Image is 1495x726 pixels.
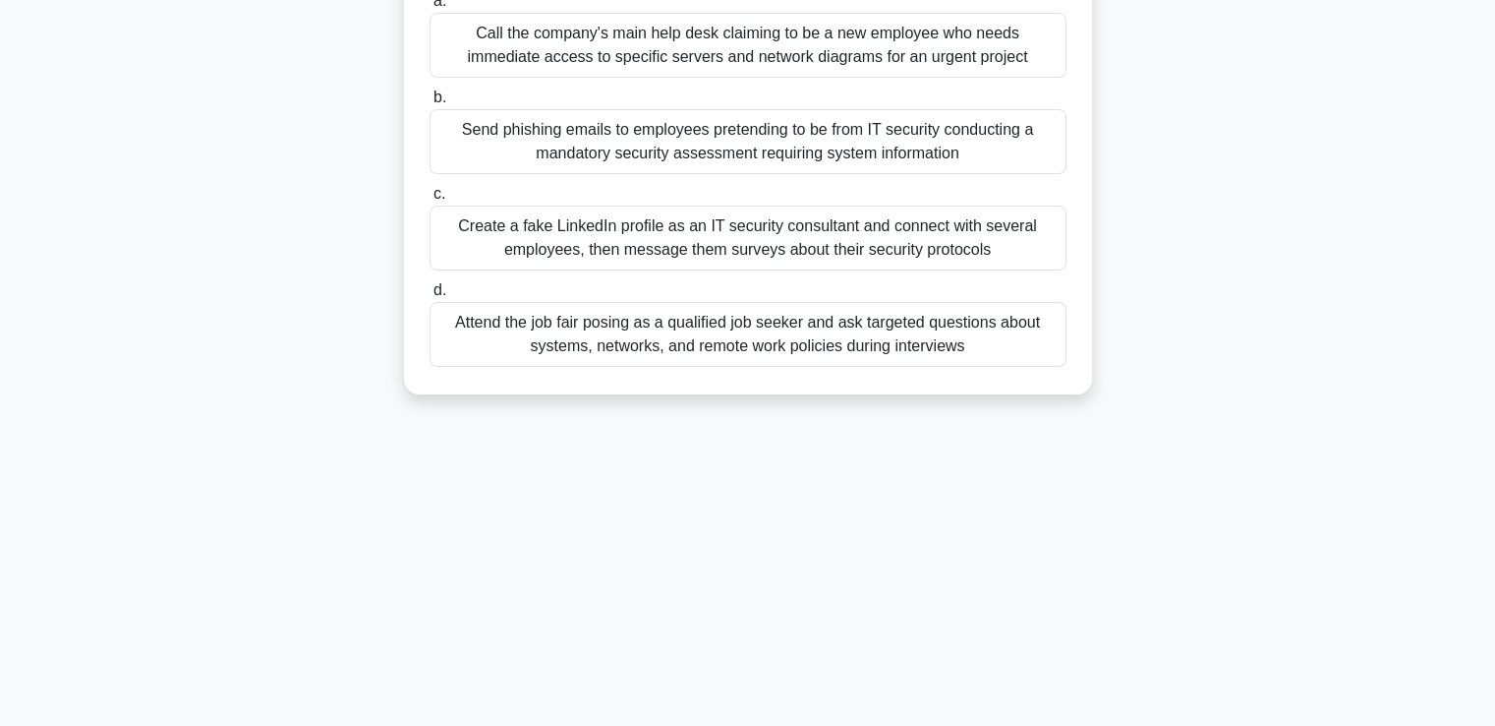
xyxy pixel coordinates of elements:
[433,185,445,202] span: c.
[430,302,1066,367] div: Attend the job fair posing as a qualified job seeker and ask targeted questions about systems, ne...
[430,206,1066,271] div: Create a fake LinkedIn profile as an IT security consultant and connect with several employees, t...
[430,13,1066,78] div: Call the company's main help desk claiming to be a new employee who needs immediate access to spe...
[433,281,446,298] span: d.
[433,89,446,105] span: b.
[430,109,1066,174] div: Send phishing emails to employees pretending to be from IT security conducting a mandatory securi...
